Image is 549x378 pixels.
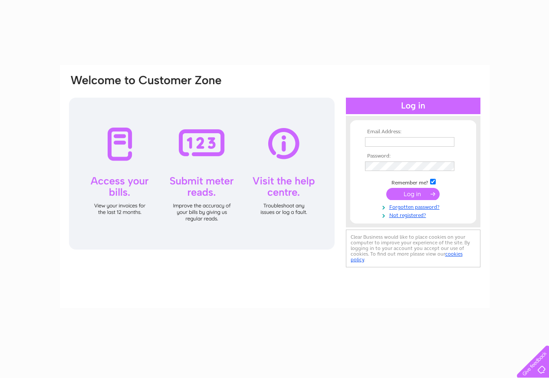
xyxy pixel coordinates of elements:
[363,153,464,159] th: Password:
[386,188,440,200] input: Submit
[346,230,480,267] div: Clear Business would like to place cookies on your computer to improve your experience of the sit...
[365,210,464,219] a: Not registered?
[363,177,464,186] td: Remember me?
[365,202,464,210] a: Forgotten password?
[363,129,464,135] th: Email Address:
[351,251,463,263] a: cookies policy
